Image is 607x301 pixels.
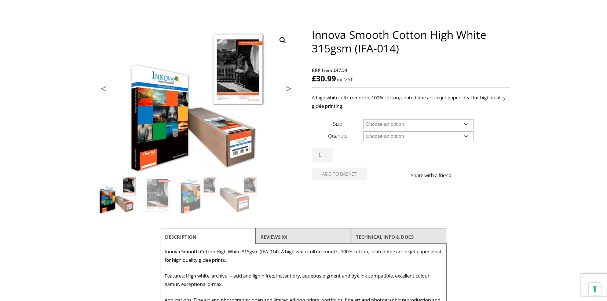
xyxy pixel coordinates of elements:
[469,172,475,178] img: twitter sharing button
[312,93,510,110] p: A high white, ultra smooth, 100% cotton, coated fine art inkjet paper ideal for high quality gicl...
[260,230,287,243] a: Reviews (0)
[219,175,258,214] img: Innova Smooth Cotton High White 315gsm (IFA-014) - Image 4
[312,168,367,180] button: Add to basket
[460,172,466,178] img: facebook sharing button
[356,230,414,243] a: TECHNICAL INFO & DOCS
[165,247,443,264] p: Innova Smooth Cotton High White 315gsm (IFA-014). A high white, ultra smooth, 100% cotton, coated...
[589,283,601,295] button: Your consent preferences for tracking technologies
[411,171,460,180] p: Share with a friend
[178,175,218,214] img: Innova Smooth Cotton High White 315gsm (IFA-014) - Image 3
[276,34,289,47] a: View full-screen image gallery
[312,66,510,74] span: RRP from £47.54
[165,272,443,289] p: Features: High white, archival – acid and lignin free, instant dry, aqueous pigment and dye ink c...
[312,73,316,84] span: £
[165,230,197,243] a: Description
[312,148,333,162] input: Product quantity
[328,132,347,139] label: Quantity
[333,120,342,127] label: Size
[138,175,178,214] img: Innova Smooth Cotton High White 315gsm (IFA-014) - Image 2
[478,172,484,178] img: email sharing button
[98,175,137,214] img: Innova Smooth Cotton High White 315gsm (IFA-014)
[312,28,510,55] h1: Innova Smooth Cotton High White 315gsm (IFA-014)
[312,73,336,84] bdi: 30.99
